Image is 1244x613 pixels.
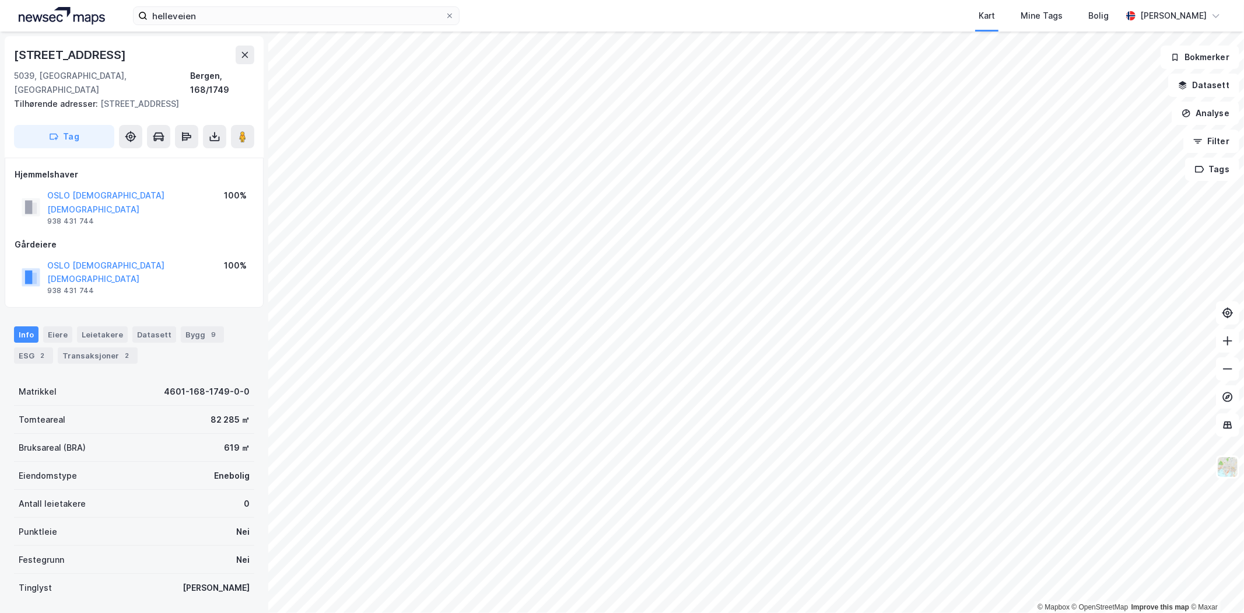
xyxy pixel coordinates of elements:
[164,385,250,399] div: 4601-168-1749-0-0
[15,238,254,252] div: Gårdeiere
[148,7,445,25] input: Søk på adresse, matrikkel, gårdeiere, leietakere eller personer
[43,326,72,343] div: Eiere
[181,326,224,343] div: Bygg
[224,189,247,203] div: 100%
[1183,130,1239,153] button: Filter
[19,413,65,427] div: Tomteareal
[1185,158,1239,181] button: Tags
[19,525,57,539] div: Punktleie
[19,441,86,455] div: Bruksareal (BRA)
[1172,102,1239,125] button: Analyse
[14,326,38,343] div: Info
[1217,456,1239,478] img: Z
[1161,46,1239,69] button: Bokmerker
[14,99,100,109] span: Tilhørende adresser:
[121,350,133,361] div: 2
[19,385,57,399] div: Matrikkel
[14,347,53,364] div: ESG
[14,97,245,111] div: [STREET_ADDRESS]
[1088,9,1109,23] div: Bolig
[15,168,254,182] div: Hjemmelshaver
[19,553,64,567] div: Festegrunn
[14,125,114,148] button: Tag
[19,7,105,25] img: logo.a4113a55bc3d86da70a041830d287a7e.svg
[77,326,128,343] div: Leietakere
[14,46,128,64] div: [STREET_ADDRESS]
[58,347,138,364] div: Transaksjoner
[214,469,250,483] div: Enebolig
[19,581,52,595] div: Tinglyst
[211,413,250,427] div: 82 285 ㎡
[190,69,254,97] div: Bergen, 168/1749
[244,497,250,511] div: 0
[1186,557,1244,613] div: Kontrollprogram for chat
[19,497,86,511] div: Antall leietakere
[979,9,995,23] div: Kart
[1186,557,1244,613] iframe: Chat Widget
[236,525,250,539] div: Nei
[183,581,250,595] div: [PERSON_NAME]
[208,329,219,340] div: 9
[1072,603,1129,611] a: OpenStreetMap
[224,259,247,273] div: 100%
[19,469,77,483] div: Eiendomstype
[1038,603,1070,611] a: Mapbox
[1168,74,1239,97] button: Datasett
[37,350,48,361] div: 2
[47,217,94,226] div: 938 431 744
[236,553,250,567] div: Nei
[1140,9,1207,23] div: [PERSON_NAME]
[47,286,94,295] div: 938 431 744
[1131,603,1189,611] a: Improve this map
[132,326,176,343] div: Datasett
[224,441,250,455] div: 619 ㎡
[1021,9,1063,23] div: Mine Tags
[14,69,190,97] div: 5039, [GEOGRAPHIC_DATA], [GEOGRAPHIC_DATA]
